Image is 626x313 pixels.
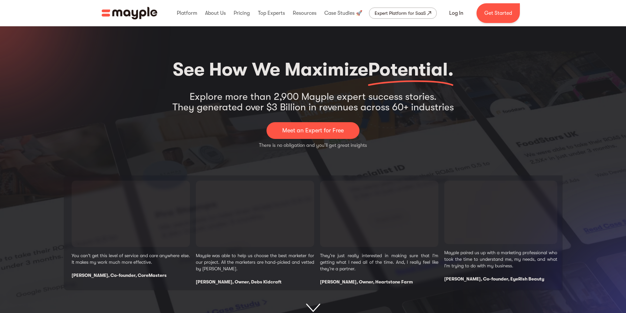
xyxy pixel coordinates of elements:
[173,56,453,83] h2: See How We Maximize
[476,3,520,23] a: Get Started
[375,9,426,17] div: Expert Platform for SaaS
[320,181,438,285] div: 3 / 4
[196,181,314,285] div: 2 / 4
[444,181,563,282] div: 4 / 4
[232,3,251,24] div: Pricing
[175,3,199,24] div: Platform
[72,181,190,279] div: 1 / 4
[259,142,367,149] p: There is no obligation and you'll get great insights
[441,5,471,21] a: Log In
[320,252,438,272] p: They’re just really interested in making sure that I’m getting what I need all of the time. And, ...
[267,122,359,139] a: Meet an Expert for Free
[196,279,314,285] div: [PERSON_NAME], Owner, Debs Kidcraft
[196,252,314,272] p: Mayple was able to help us choose the best marketer for our project. All the marketers are hand-p...
[368,59,453,80] span: Potential.
[102,7,157,19] a: home
[444,249,557,269] p: Mayple paired us up with a marketing professional who took the time to understand me, my needs, a...
[72,272,190,279] div: [PERSON_NAME], Co-founder, CoreMasters
[444,276,557,282] div: [PERSON_NAME], Co-founder, EyeRish Beauty
[173,91,454,112] div: Explore more than 2,900 Mayple expert success stories. They generated over $3 Billion in revenues...
[102,7,157,19] img: Mayple logo
[256,3,287,24] div: Top Experts
[72,252,190,265] p: You can't get this level of service and care anywhere else. It makes my work much more effective.
[203,3,227,24] div: About Us
[369,8,437,19] a: Expert Platform for SaaS
[291,3,318,24] div: Resources
[320,279,438,285] div: [PERSON_NAME], Owner, Heartstone Farm
[282,126,344,135] p: Meet an Expert for Free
